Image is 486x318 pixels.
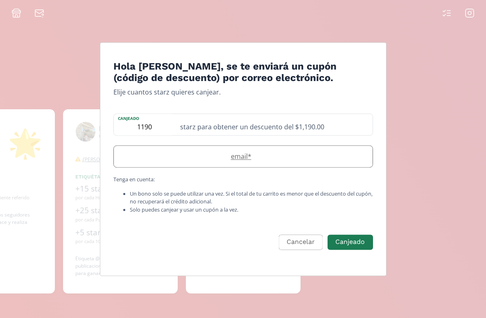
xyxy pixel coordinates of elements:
label: email * [114,152,364,162]
p: Elije cuantos starz quieres canjear. [113,88,373,97]
h4: Hola [PERSON_NAME], se te enviará un cupón (código de descuento) por correo electrónico. [113,61,373,84]
li: Un bono solo se puede utilizar una vez. Si el total de tu carrito es menor que el descuento del c... [130,190,373,206]
div: Edit Program [100,42,387,276]
button: Canjeado [328,235,373,250]
li: Solo puedes canjear y usar un cupón a la vez. [130,206,373,214]
p: Tenga en cuenta: [113,176,373,184]
div: starz para obtener un descuento del $1,190.00 [175,114,373,135]
label: Canjeado [114,114,175,122]
button: Cancelar [279,235,323,250]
